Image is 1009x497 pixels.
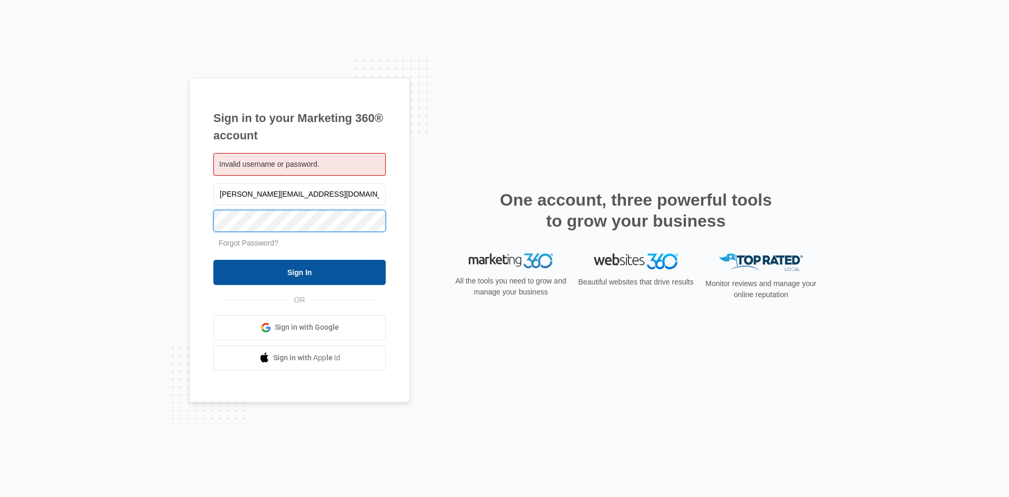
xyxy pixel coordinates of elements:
[219,239,279,247] a: Forgot Password?
[275,322,339,333] span: Sign in with Google
[213,109,386,144] h1: Sign in to your Marketing 360® account
[577,277,695,288] p: Beautiful websites that drive results
[213,315,386,340] a: Sign in with Google
[469,253,553,268] img: Marketing 360
[273,352,341,363] span: Sign in with Apple Id
[287,295,313,306] span: OR
[213,346,386,371] a: Sign in with Apple Id
[213,260,386,285] input: Sign In
[452,276,570,298] p: All the tools you need to grow and manage your business
[719,253,803,271] img: Top Rated Local
[594,253,678,269] img: Websites 360
[702,278,820,300] p: Monitor reviews and manage your online reputation
[219,160,320,168] span: Invalid username or password.
[497,189,775,231] h2: One account, three powerful tools to grow your business
[213,183,386,205] input: Email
